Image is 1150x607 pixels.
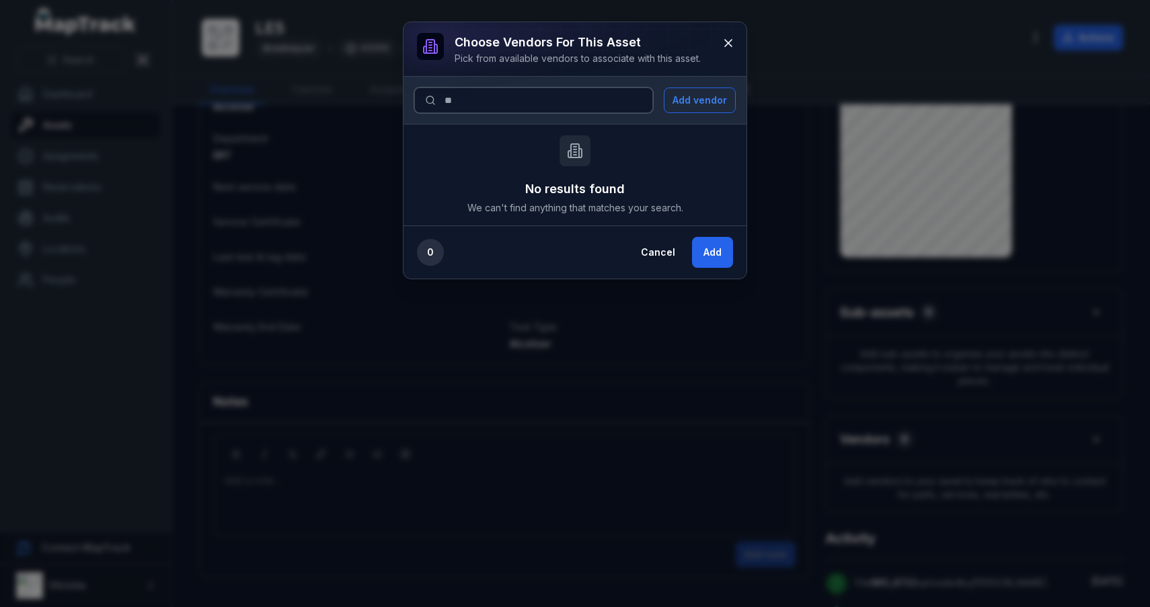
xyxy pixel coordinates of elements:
div: 0 [417,239,444,266]
div: Pick from available vendors to associate with this asset. [455,52,701,65]
button: Add [692,237,733,268]
button: Add vendor [664,87,736,113]
span: We can't find anything that matches your search. [467,201,683,215]
button: Cancel [629,237,687,268]
h3: No results found [525,180,625,199]
h3: Choose vendors for this asset [455,33,701,52]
